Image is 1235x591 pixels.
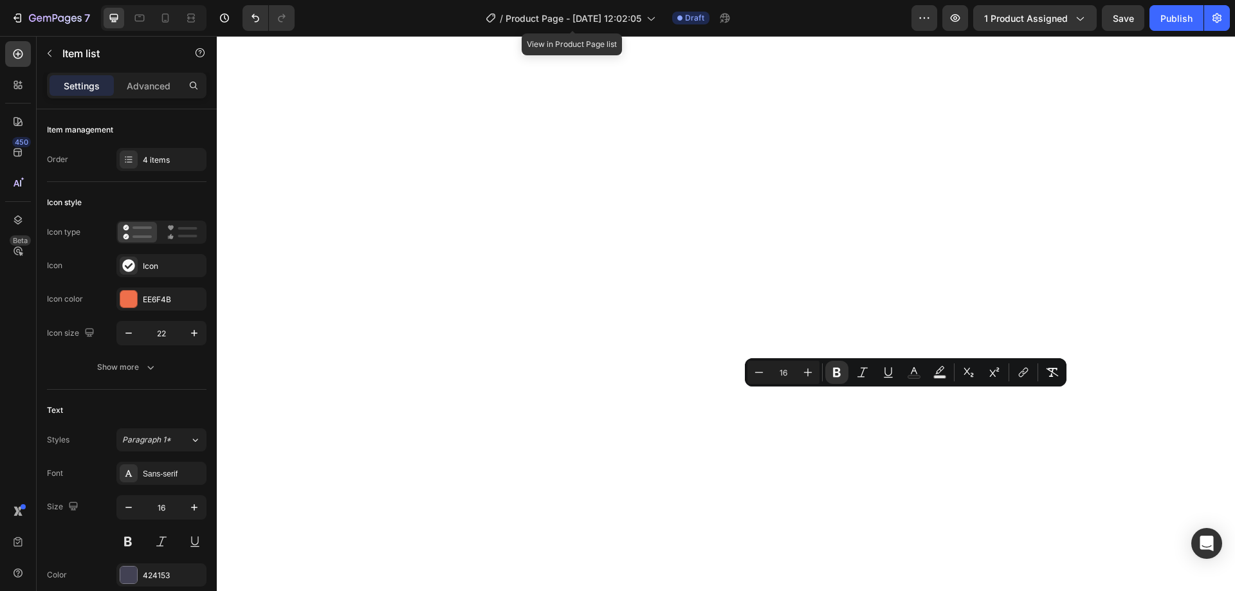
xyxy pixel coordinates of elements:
[47,569,67,581] div: Color
[47,405,63,416] div: Text
[973,5,1097,31] button: 1 product assigned
[143,260,203,272] div: Icon
[47,434,69,446] div: Styles
[984,12,1068,25] span: 1 product assigned
[116,428,206,451] button: Paragraph 1*
[500,12,503,25] span: /
[217,36,1235,591] iframe: Design area
[47,124,113,136] div: Item management
[1149,5,1203,31] button: Publish
[47,260,62,271] div: Icon
[143,294,203,305] div: EE6F4B
[685,12,704,24] span: Draft
[47,498,81,516] div: Size
[47,293,83,305] div: Icon color
[143,570,203,581] div: 424153
[242,5,295,31] div: Undo/Redo
[64,79,100,93] p: Settings
[47,325,97,342] div: Icon size
[47,197,82,208] div: Icon style
[62,46,172,61] p: Item list
[745,358,1066,386] div: Editor contextual toolbar
[122,434,171,446] span: Paragraph 1*
[143,154,203,166] div: 4 items
[127,79,170,93] p: Advanced
[5,5,96,31] button: 7
[506,12,641,25] span: Product Page - [DATE] 12:02:05
[143,468,203,480] div: Sans-serif
[47,356,206,379] button: Show more
[97,361,157,374] div: Show more
[10,235,31,246] div: Beta
[1102,5,1144,31] button: Save
[12,137,31,147] div: 450
[84,10,90,26] p: 7
[47,468,63,479] div: Font
[47,154,68,165] div: Order
[1113,13,1134,24] span: Save
[47,226,80,238] div: Icon type
[1160,12,1193,25] div: Publish
[1191,528,1222,559] div: Open Intercom Messenger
